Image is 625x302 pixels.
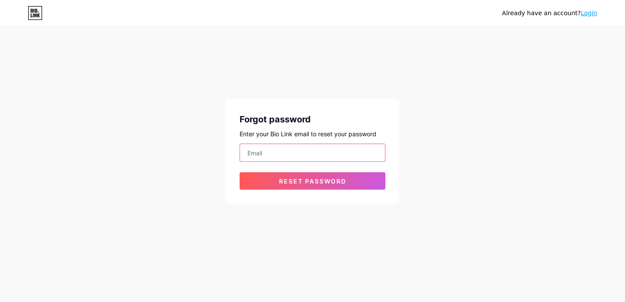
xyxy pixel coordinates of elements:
[502,9,597,18] div: Already have an account?
[240,172,385,190] button: Reset password
[279,177,346,185] span: Reset password
[240,129,385,138] div: Enter your Bio Link email to reset your password
[240,144,385,161] input: Email
[240,113,385,126] div: Forgot password
[581,10,597,16] a: Login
